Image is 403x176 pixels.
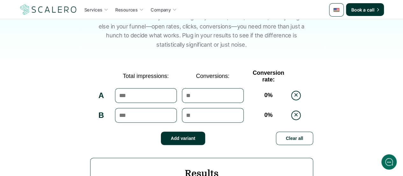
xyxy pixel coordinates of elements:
[41,88,76,94] span: New conversation
[115,6,138,13] p: Resources
[346,3,384,16] a: Book a call
[10,42,118,73] h2: Let us know if we can help with lifecycle marketing.
[381,154,397,170] iframe: gist-messenger-bubble-iframe
[19,4,78,15] a: Scalero company logotype
[161,132,205,145] button: Add variant
[19,4,78,16] img: Scalero company logotype
[246,67,291,86] td: Conversion rate:
[10,31,118,41] h1: Hi! Welcome to [GEOGRAPHIC_DATA].
[179,67,246,86] td: Conversions:
[53,135,81,139] span: We run on Gist
[90,105,112,125] td: B
[276,132,313,145] button: Clear all
[98,4,305,50] p: This calculator helps you understand if your A/B test has enough data to call a real winner. Whet...
[84,6,102,13] p: Services
[246,105,291,125] td: 0 %
[333,7,340,13] img: 🇺🇸
[351,6,374,13] p: Book a call
[10,85,118,97] button: New conversation
[112,67,179,86] td: Total impressions:
[246,86,291,105] td: 0 %
[151,6,171,13] p: Company
[90,86,112,105] td: A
